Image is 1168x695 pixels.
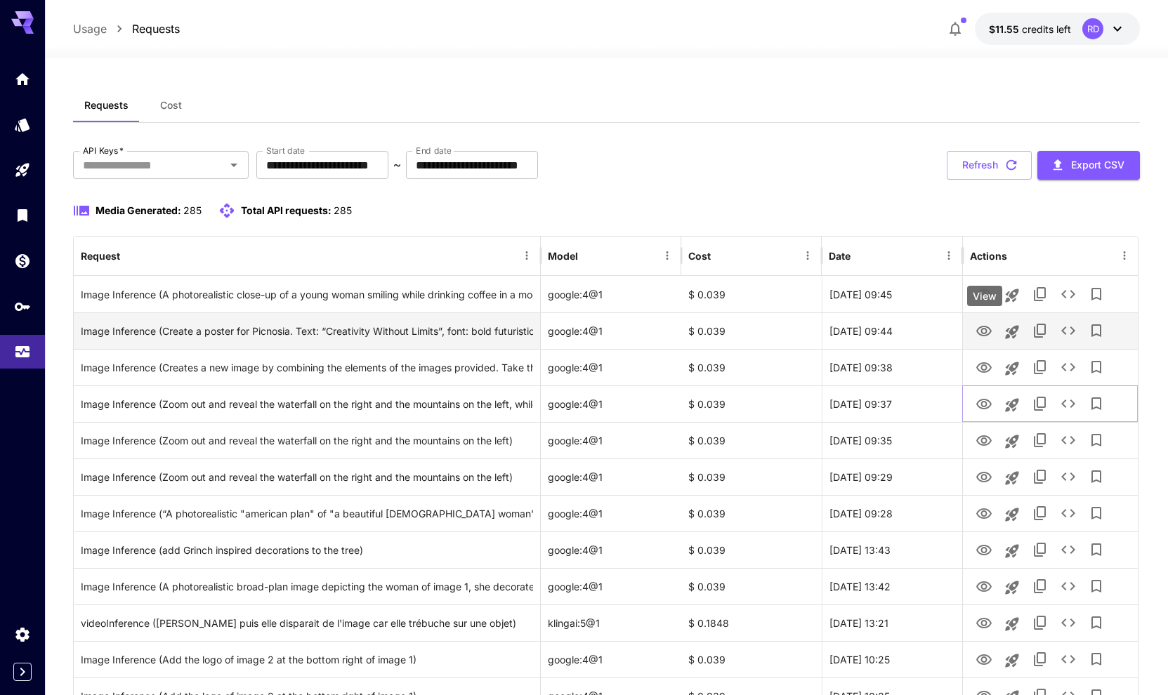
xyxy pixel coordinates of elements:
label: Start date [266,145,305,157]
button: Open [224,155,244,175]
button: View [970,316,998,345]
div: 23 Sep, 2025 09:38 [822,349,962,385]
button: View [970,608,998,637]
button: Copy TaskUUID [1026,463,1054,491]
label: API Keys [83,145,124,157]
button: Menu [657,246,677,265]
button: Export CSV [1037,151,1140,180]
button: Add to library [1082,353,1110,381]
div: Click to copy prompt [81,642,534,677]
div: 23 Sep, 2025 09:45 [822,276,962,312]
button: Add to library [1082,426,1110,454]
button: Copy TaskUUID [1026,572,1054,600]
button: Launch in playground [998,574,1026,602]
div: Click to copy prompt [81,350,534,385]
div: Playground [14,161,31,179]
div: 22 Sep, 2025 13:21 [822,604,962,641]
div: Click to copy prompt [81,496,534,531]
button: See details [1054,609,1082,637]
span: Cost [160,99,182,112]
span: Total API requests: [241,204,332,216]
button: Launch in playground [998,501,1026,529]
div: Click to copy prompt [81,532,534,568]
button: Add to library [1082,572,1110,600]
button: See details [1054,390,1082,418]
button: Launch in playground [998,355,1026,383]
button: Expand sidebar [13,663,32,681]
div: Actions [970,250,1007,262]
span: 285 [334,204,352,216]
button: Add to library [1082,536,1110,564]
div: Home [14,70,31,88]
label: End date [416,145,451,157]
button: View [970,571,998,600]
button: Launch in playground [998,610,1026,638]
div: $ 0.039 [681,641,822,677]
p: ~ [393,157,401,173]
button: Add to library [1082,499,1110,527]
button: Sort [712,246,732,265]
div: Click to copy prompt [81,386,534,422]
button: See details [1054,536,1082,564]
div: google:4@1 [541,495,681,531]
button: Copy TaskUUID [1026,280,1054,308]
button: Launch in playground [998,391,1026,419]
div: Click to copy prompt [81,569,534,604]
div: Click to copy prompt [81,605,534,641]
nav: breadcrumb [73,20,180,37]
div: $ 0.039 [681,385,822,422]
button: Launch in playground [998,647,1026,675]
button: View [970,279,998,308]
div: 23 Sep, 2025 09:35 [822,422,962,458]
div: 23 Sep, 2025 09:37 [822,385,962,422]
div: $ 0.039 [681,531,822,568]
div: Models [14,116,31,133]
button: Copy TaskUUID [1026,536,1054,564]
button: Add to library [1082,280,1110,308]
div: google:4@1 [541,568,681,604]
button: View [970,425,998,454]
button: Copy TaskUUID [1026,645,1054,673]
button: Launch in playground [998,318,1026,346]
div: klingai:5@1 [541,604,681,641]
div: Settings [14,625,31,643]
div: $ 0.039 [681,568,822,604]
button: See details [1054,353,1082,381]
button: Copy TaskUUID [1026,390,1054,418]
div: google:4@1 [541,312,681,349]
p: Usage [73,20,107,37]
button: $11.55002RD [975,13,1140,45]
div: 22 Sep, 2025 13:43 [822,531,962,568]
div: View [967,286,1002,306]
button: Menu [1115,246,1134,265]
button: View [970,498,998,527]
div: $ 0.039 [681,458,822,495]
div: $ 0.039 [681,495,822,531]
button: Copy TaskUUID [1026,317,1054,345]
div: $ 0.039 [681,349,822,385]
div: Wallet [14,252,31,270]
div: Usage [14,343,31,361]
button: See details [1054,572,1082,600]
div: $ 0.1848 [681,604,822,641]
div: google:4@1 [541,422,681,458]
div: $ 0.039 [681,312,822,349]
div: Model [548,250,578,262]
button: Copy TaskUUID [1026,609,1054,637]
div: 22 Sep, 2025 10:25 [822,641,962,677]
button: Menu [517,246,537,265]
div: Date [829,250,851,262]
button: Add to library [1082,390,1110,418]
button: See details [1054,463,1082,491]
button: View [970,644,998,673]
button: Copy TaskUUID [1026,426,1054,454]
button: Launch in playground [998,282,1026,310]
button: Add to library [1082,645,1110,673]
div: 23 Sep, 2025 09:44 [822,312,962,349]
button: Sort [579,246,599,265]
button: See details [1054,426,1082,454]
a: Requests [132,20,180,37]
button: Add to library [1082,463,1110,491]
